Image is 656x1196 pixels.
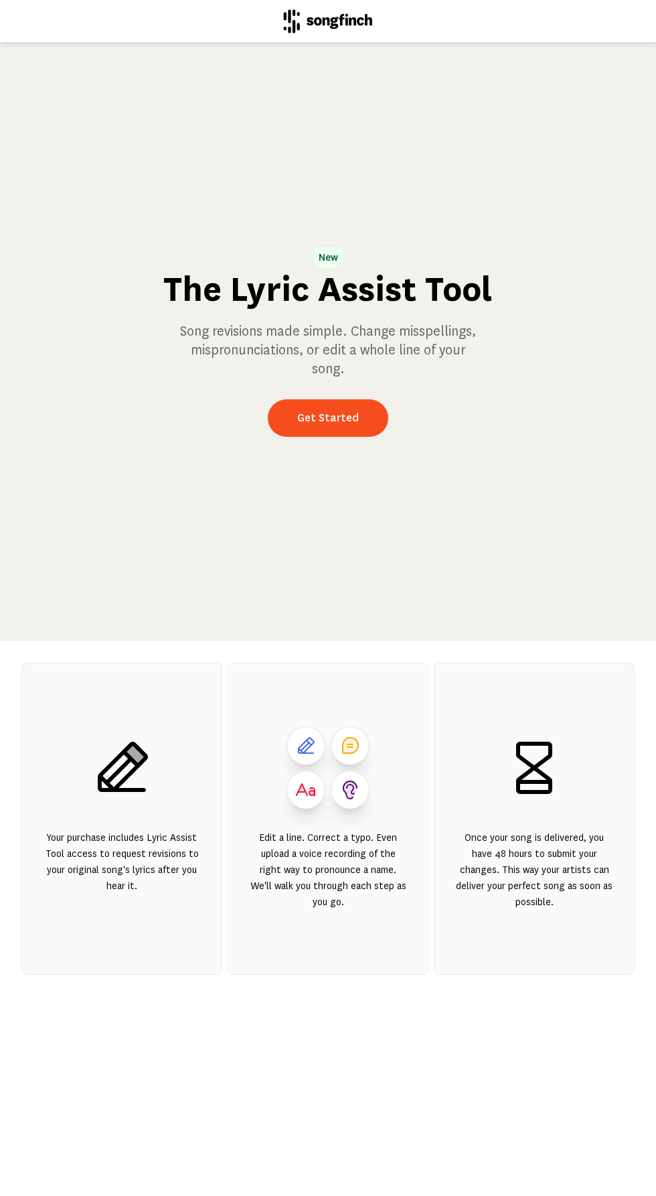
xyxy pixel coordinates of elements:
[268,399,388,437] a: Get Started
[313,247,343,268] span: New
[44,829,200,910] div: Your purchase includes Lyric Assist Tool access to request revisions to your original song's lyri...
[175,322,481,378] h3: Song revisions made simple. Change misspellings, mispronunciations, or edit a whole line of your ...
[456,829,612,910] div: Once your song is delivered, you have 48 hours to submit your changes. This way your artists can ...
[163,268,493,311] h1: The Lyric Assist Tool
[250,829,406,910] div: Edit a line. Correct a typo. Even upload a voice recording of the right way to pronounce a name. ...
